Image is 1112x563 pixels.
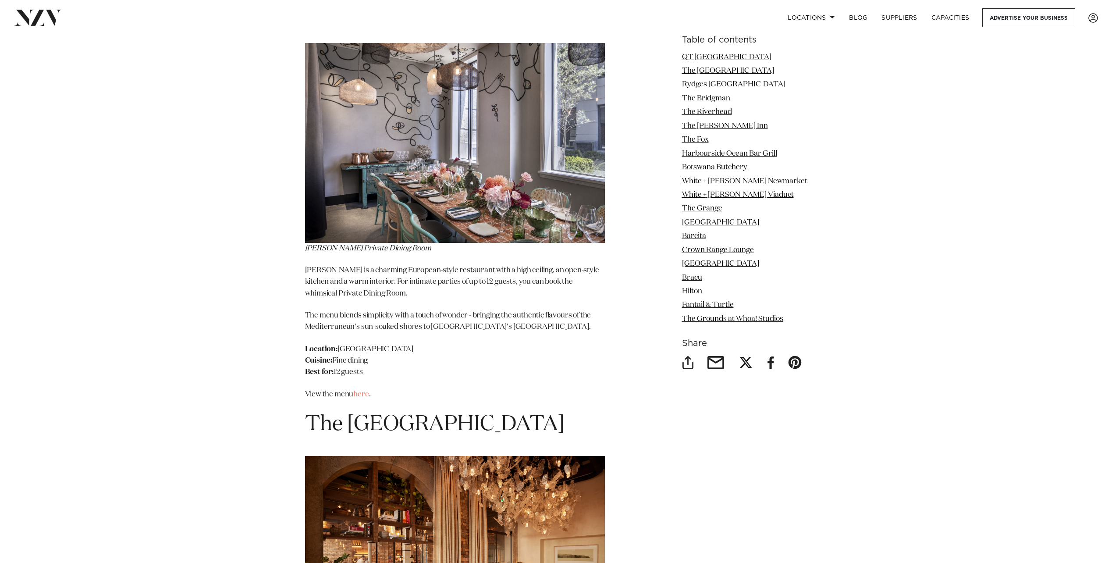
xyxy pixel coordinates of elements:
[682,315,783,323] a: The Grounds at Whoa! Studios
[305,368,334,376] strong: Best for:
[682,122,768,130] a: The [PERSON_NAME] Inn
[305,310,605,333] p: The menu blends simplicity with a touch of wonder - bringing the authentic flavours of the Medite...
[682,81,785,89] a: Rydges [GEOGRAPHIC_DATA]
[682,109,732,116] a: The Riverhead
[874,8,924,27] a: SUPPLIERS
[682,288,702,295] a: Hilton
[682,150,777,157] a: Harbourside Ocean Bar Grill
[682,219,759,226] a: [GEOGRAPHIC_DATA]
[682,205,722,213] a: The Grange
[305,265,605,299] p: [PERSON_NAME] is a charming European-style restaurant with a high ceiling, an open-style kitchen ...
[353,391,369,398] a: here
[14,10,62,25] img: nzv-logo.png
[305,245,431,252] em: [PERSON_NAME] Private Dining Room
[305,357,333,364] strong: Cuisine:
[682,260,759,268] a: [GEOGRAPHIC_DATA]
[682,53,771,61] a: QT [GEOGRAPHIC_DATA]
[842,8,874,27] a: BLOG
[682,164,747,171] a: Botswana Butchery
[682,302,734,309] a: Fantail & Turtle
[682,339,807,349] h6: Share
[682,95,730,102] a: The Bridgman
[682,67,774,75] a: The [GEOGRAPHIC_DATA]
[305,389,605,400] p: View the menu .
[305,411,605,438] h1: The [GEOGRAPHIC_DATA]
[682,178,807,185] a: White + [PERSON_NAME] Newmarket
[305,344,605,378] p: [GEOGRAPHIC_DATA] Fine dining 12 guests
[982,8,1075,27] a: Advertise your business
[682,136,709,144] a: The Fox
[682,233,706,240] a: Barcita
[682,274,702,281] a: Bracu
[682,191,794,199] a: White + [PERSON_NAME] Viaduct
[682,36,807,45] h6: Table of contents
[682,246,754,254] a: Crown Range Lounge
[781,8,842,27] a: Locations
[305,346,338,353] strong: Location:
[924,8,977,27] a: Capacities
